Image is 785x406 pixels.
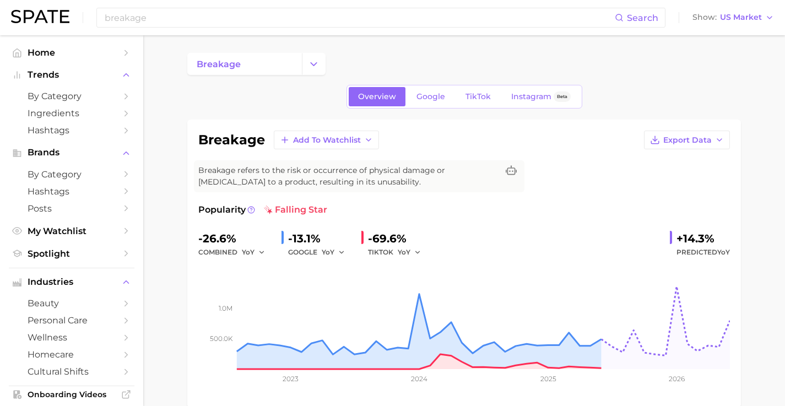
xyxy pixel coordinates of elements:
span: Add to Watchlist [293,136,361,145]
span: Onboarding Videos [28,389,116,399]
a: cultural shifts [9,363,134,380]
div: TIKTOK [368,246,429,259]
span: YoY [398,247,410,257]
button: Trends [9,67,134,83]
a: My Watchlist [9,223,134,240]
input: Search here for a brand, industry, or ingredient [104,8,615,27]
span: Hashtags [28,186,116,197]
a: TikTok [456,87,500,106]
a: Posts [9,200,134,217]
span: Search [627,13,658,23]
span: by Category [28,169,116,180]
span: Home [28,47,116,58]
span: Popularity [198,203,246,216]
a: InstagramBeta [502,87,580,106]
button: ShowUS Market [690,10,777,25]
tspan: 2023 [283,375,299,383]
a: breakage [187,53,302,75]
span: wellness [28,332,116,343]
button: Industries [9,274,134,290]
span: homecare [28,349,116,360]
span: beauty [28,298,116,308]
a: by Category [9,166,134,183]
button: YoY [322,246,345,259]
a: homecare [9,346,134,363]
span: Predicted [676,246,730,259]
span: falling star [264,203,327,216]
a: beauty [9,295,134,312]
img: SPATE [11,10,69,23]
span: Trends [28,70,116,80]
span: Posts [28,203,116,214]
a: Spotlight [9,245,134,262]
a: Onboarding Videos [9,386,134,403]
span: breakage [197,59,241,69]
span: Instagram [511,92,551,101]
a: Overview [349,87,405,106]
span: My Watchlist [28,226,116,236]
a: wellness [9,329,134,346]
span: Brands [28,148,116,158]
span: YoY [242,247,255,257]
span: Export Data [663,136,712,145]
span: US Market [720,14,762,20]
span: TikTok [465,92,491,101]
span: Spotlight [28,248,116,259]
div: -13.1% [288,230,353,247]
button: Brands [9,144,134,161]
tspan: 2024 [411,375,427,383]
button: YoY [242,246,266,259]
a: Hashtags [9,122,134,139]
span: Google [416,92,445,101]
div: GOOGLE [288,246,353,259]
tspan: 2025 [540,375,556,383]
span: Beta [557,92,567,101]
div: -26.6% [198,230,273,247]
button: Export Data [644,131,730,149]
a: Hashtags [9,183,134,200]
tspan: 2026 [669,375,685,383]
a: Ingredients [9,105,134,122]
div: +14.3% [676,230,730,247]
h1: breakage [198,133,265,147]
a: Google [407,87,454,106]
span: Ingredients [28,108,116,118]
button: Change Category [302,53,326,75]
span: Overview [358,92,396,101]
div: -69.6% [368,230,429,247]
span: personal care [28,315,116,326]
span: by Category [28,91,116,101]
span: Breakage refers to the risk or occurrence of physical damage or [MEDICAL_DATA] to a product, resu... [198,165,498,188]
button: Add to Watchlist [274,131,379,149]
div: combined [198,246,273,259]
a: Home [9,44,134,61]
span: Show [692,14,717,20]
img: falling star [264,205,273,214]
span: cultural shifts [28,366,116,377]
a: personal care [9,312,134,329]
span: Industries [28,277,116,287]
span: YoY [322,247,334,257]
a: by Category [9,88,134,105]
span: YoY [717,248,730,256]
span: Hashtags [28,125,116,136]
button: YoY [398,246,421,259]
